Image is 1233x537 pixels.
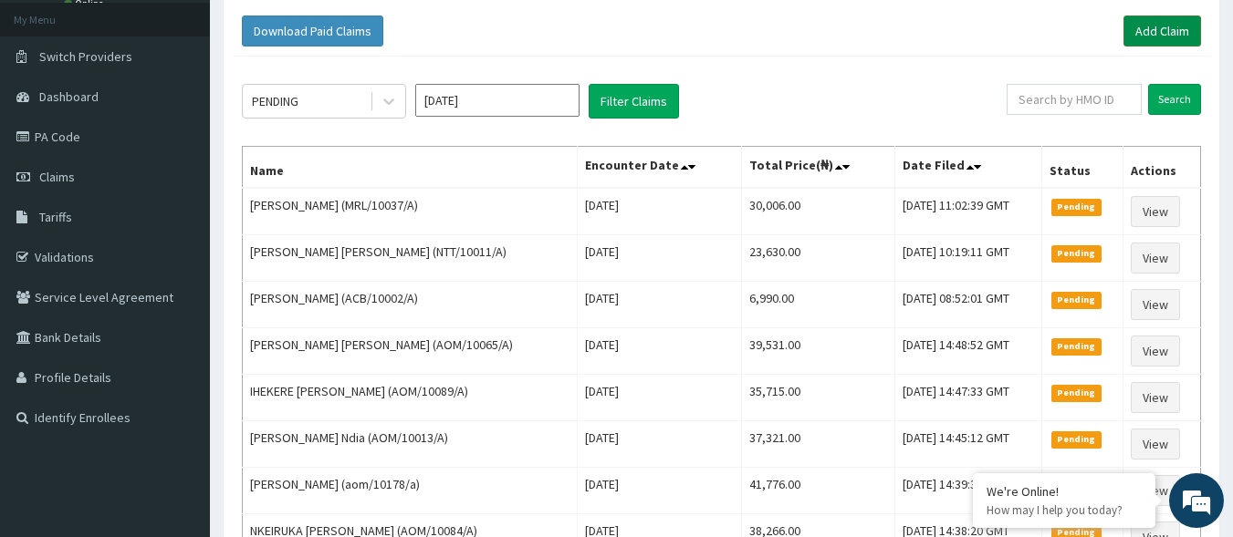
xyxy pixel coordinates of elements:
[415,84,580,117] input: Select Month and Year
[243,375,578,421] td: IHEKERE [PERSON_NAME] (AOM/10089/A)
[1131,243,1180,274] a: View
[243,468,578,514] td: [PERSON_NAME] (aom/10178/a)
[242,15,383,46] button: Download Paid Claims
[742,147,894,189] th: Total Price(₦)
[1041,147,1123,189] th: Status
[894,375,1041,421] td: [DATE] 14:47:33 GMT
[1131,382,1180,413] a: View
[1131,196,1180,227] a: View
[1131,289,1180,320] a: View
[243,328,578,375] td: [PERSON_NAME] [PERSON_NAME] (AOM/10065/A)
[106,156,252,340] span: We're online!
[34,91,74,137] img: d_794563401_company_1708531726252_794563401
[1131,336,1180,367] a: View
[894,282,1041,328] td: [DATE] 08:52:01 GMT
[578,188,742,235] td: [DATE]
[39,48,132,65] span: Switch Providers
[1051,385,1102,401] span: Pending
[95,102,307,126] div: Chat with us now
[894,147,1041,189] th: Date Filed
[742,328,894,375] td: 39,531.00
[243,147,578,189] th: Name
[742,468,894,514] td: 41,776.00
[894,328,1041,375] td: [DATE] 14:48:52 GMT
[1051,431,1102,448] span: Pending
[578,375,742,421] td: [DATE]
[299,9,343,53] div: Minimize live chat window
[243,188,578,235] td: [PERSON_NAME] (MRL/10037/A)
[742,282,894,328] td: 6,990.00
[39,88,99,105] span: Dashboard
[1007,84,1142,115] input: Search by HMO ID
[742,188,894,235] td: 30,006.00
[1051,245,1102,262] span: Pending
[1123,15,1201,46] a: Add Claim
[894,421,1041,468] td: [DATE] 14:45:12 GMT
[243,282,578,328] td: [PERSON_NAME] (ACB/10002/A)
[39,169,75,185] span: Claims
[578,282,742,328] td: [DATE]
[987,502,1142,518] p: How may I help you today?
[742,421,894,468] td: 37,321.00
[589,84,679,119] button: Filter Claims
[578,421,742,468] td: [DATE]
[1051,338,1102,355] span: Pending
[1051,199,1102,215] span: Pending
[9,350,348,414] textarea: Type your message and hit 'Enter'
[39,209,72,225] span: Tariffs
[1051,292,1102,308] span: Pending
[578,235,742,282] td: [DATE]
[894,188,1041,235] td: [DATE] 11:02:39 GMT
[894,468,1041,514] td: [DATE] 14:39:32 GMT
[1131,429,1180,460] a: View
[894,235,1041,282] td: [DATE] 10:19:11 GMT
[578,328,742,375] td: [DATE]
[742,235,894,282] td: 23,630.00
[742,375,894,421] td: 35,715.00
[243,235,578,282] td: [PERSON_NAME] [PERSON_NAME] (NTT/10011/A)
[243,421,578,468] td: [PERSON_NAME] Ndia (AOM/10013/A)
[578,147,742,189] th: Encounter Date
[578,468,742,514] td: [DATE]
[252,92,298,110] div: PENDING
[1148,84,1201,115] input: Search
[1123,147,1200,189] th: Actions
[987,483,1142,500] div: We're Online!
